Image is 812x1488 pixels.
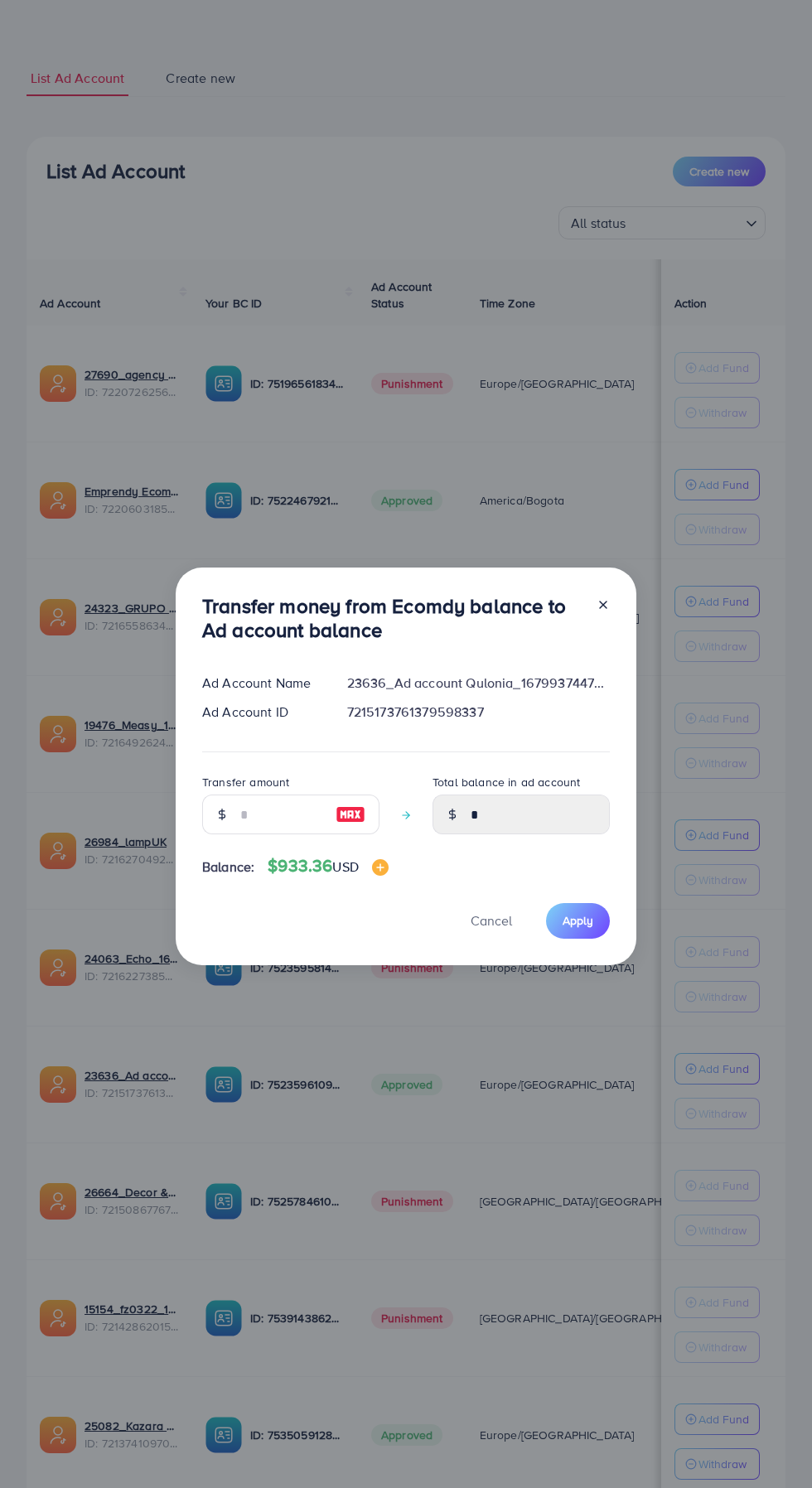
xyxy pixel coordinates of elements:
[546,903,610,939] button: Apply
[471,911,512,930] span: Cancel
[334,674,623,693] div: 23636_Ad account Qulonia_1679937447297
[372,859,389,876] img: image
[202,594,583,642] h3: Transfer money from Ecomdy balance to Ad account balance
[332,858,358,876] span: USD
[433,774,580,790] label: Total balance in ad account
[189,674,334,693] div: Ad Account Name
[336,804,365,824] img: image
[268,856,389,877] h4: $933.36
[202,774,289,790] label: Transfer amount
[450,903,533,939] button: Cancel
[202,858,254,877] span: Balance:
[334,703,623,722] div: 7215173761379598337
[189,703,334,722] div: Ad Account ID
[742,1413,800,1476] iframe: Chat
[563,912,593,929] span: Apply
